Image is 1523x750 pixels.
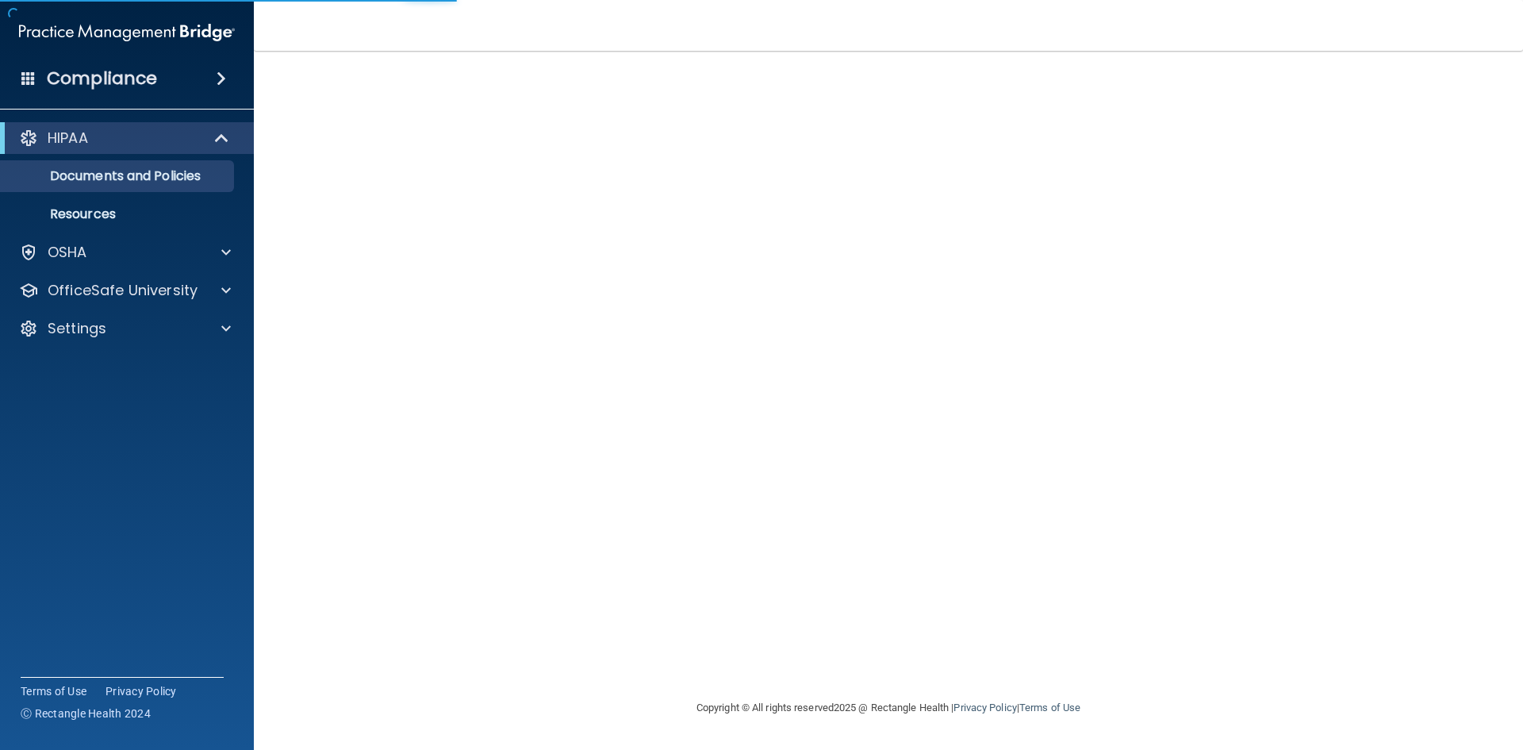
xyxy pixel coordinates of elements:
div: Copyright © All rights reserved 2025 @ Rectangle Health | | [599,683,1178,733]
a: Privacy Policy [105,683,177,699]
p: OSHA [48,243,87,262]
h4: Compliance [47,67,157,90]
p: Documents and Policies [10,168,227,184]
a: HIPAA [19,129,230,148]
span: Ⓒ Rectangle Health 2024 [21,706,151,721]
a: OSHA [19,243,231,262]
a: OfficeSafe University [19,281,231,300]
img: PMB logo [19,17,235,48]
a: Terms of Use [21,683,86,699]
a: Terms of Use [1019,702,1080,713]
a: Privacy Policy [953,702,1016,713]
p: OfficeSafe University [48,281,198,300]
p: HIPAA [48,129,88,148]
p: Settings [48,319,106,338]
p: Resources [10,206,227,222]
a: Settings [19,319,231,338]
